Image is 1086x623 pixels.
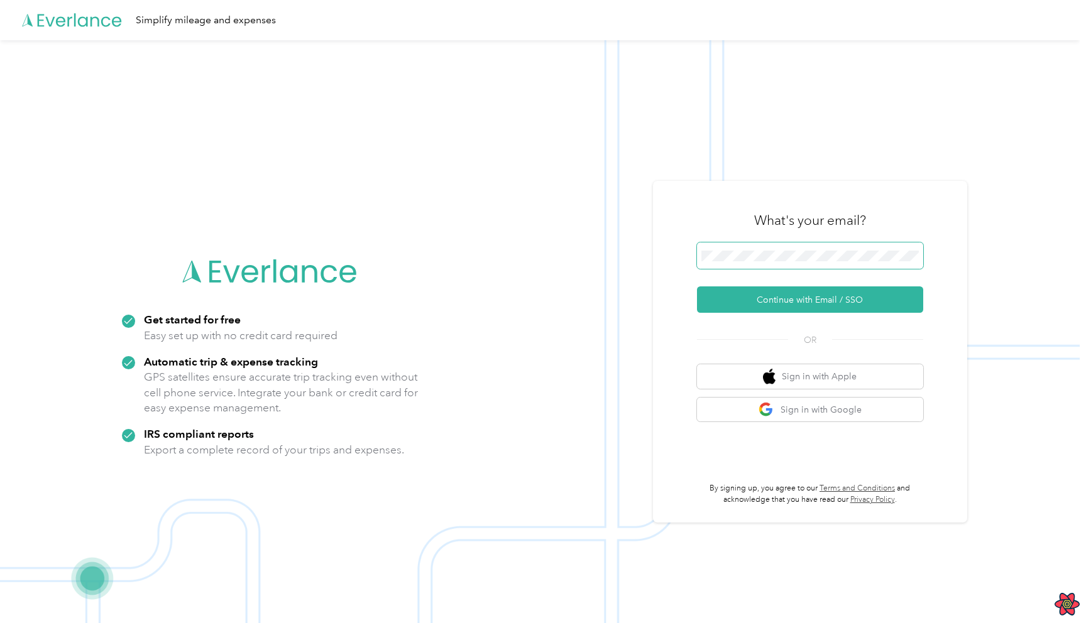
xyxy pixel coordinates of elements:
button: apple logoSign in with Apple [697,364,923,389]
button: Open React Query Devtools [1055,592,1080,617]
p: GPS satellites ensure accurate trip tracking even without cell phone service. Integrate your bank... [144,369,419,416]
p: Easy set up with no credit card required [144,328,337,344]
strong: Get started for free [144,313,241,326]
strong: Automatic trip & expense tracking [144,355,318,368]
strong: IRS compliant reports [144,427,254,440]
p: Export a complete record of your trips and expenses. [144,442,404,458]
button: google logoSign in with Google [697,398,923,422]
div: Simplify mileage and expenses [136,13,276,28]
h3: What's your email? [754,212,866,229]
img: apple logo [763,369,776,384]
button: Continue with Email / SSO [697,286,923,313]
img: google logo [759,402,774,418]
span: OR [788,333,832,347]
a: Privacy Policy [850,495,895,504]
a: Terms and Conditions [820,484,895,493]
p: By signing up, you agree to our and acknowledge that you have read our . [697,483,923,505]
